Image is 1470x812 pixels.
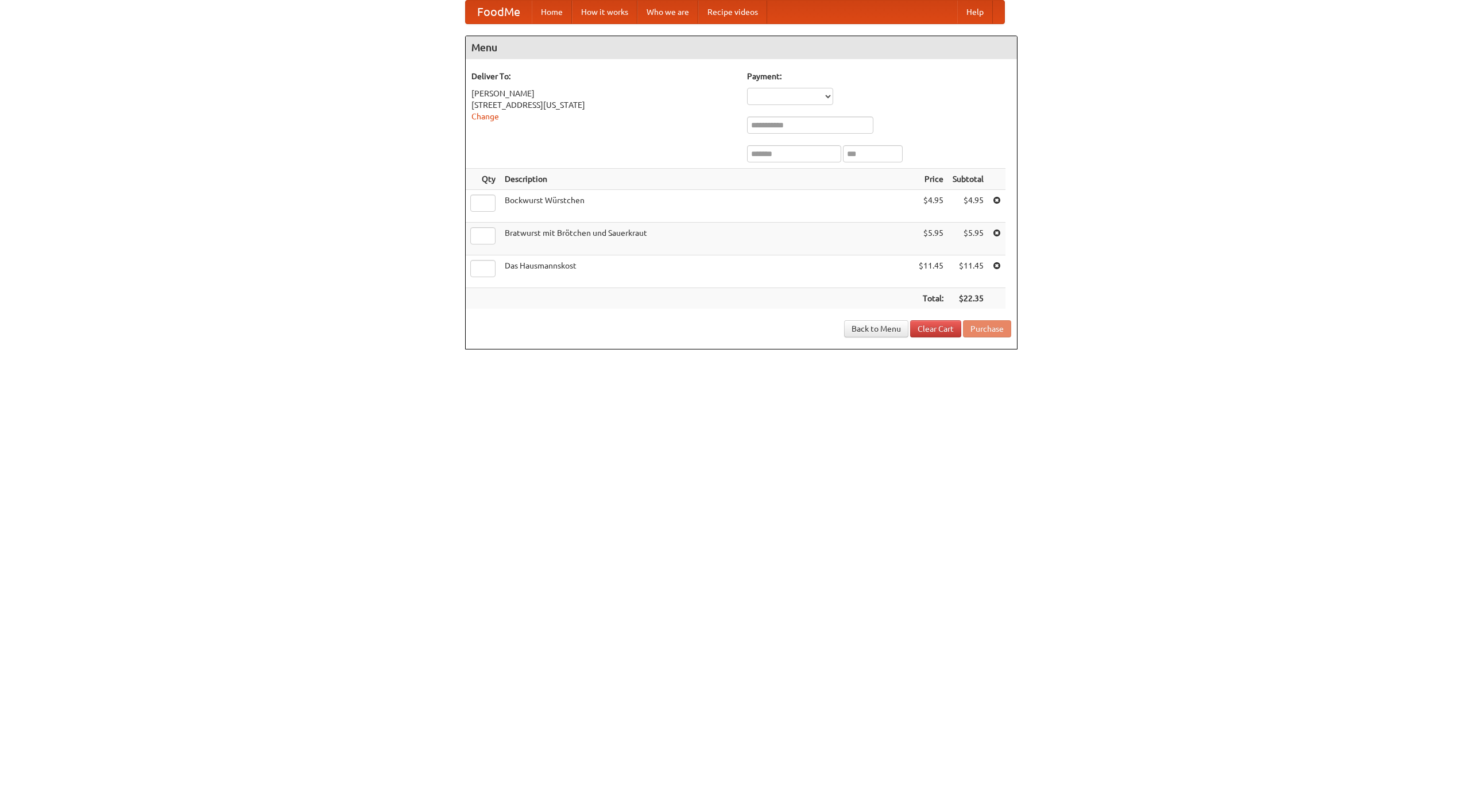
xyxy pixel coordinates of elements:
[914,169,948,190] th: Price
[466,169,500,190] th: Qty
[844,320,908,337] a: Back to Menu
[914,190,948,223] td: $4.95
[963,320,1011,337] button: Purchase
[948,223,988,255] td: $5.95
[698,1,767,24] a: Recipe videos
[471,99,736,111] div: [STREET_ADDRESS][US_STATE]
[500,255,914,288] td: Das Hausmannskost
[914,255,948,288] td: $11.45
[747,71,1011,82] h5: Payment:
[500,169,914,190] th: Description
[948,288,988,309] th: $22.35
[466,36,1017,59] h4: Menu
[914,223,948,255] td: $5.95
[957,1,993,24] a: Help
[471,112,499,121] a: Change
[466,1,532,24] a: FoodMe
[532,1,572,24] a: Home
[500,223,914,255] td: Bratwurst mit Brötchen und Sauerkraut
[572,1,637,24] a: How it works
[500,190,914,223] td: Bockwurst Würstchen
[471,71,736,82] h5: Deliver To:
[637,1,698,24] a: Who we are
[948,255,988,288] td: $11.45
[910,320,961,337] a: Clear Cart
[948,190,988,223] td: $4.95
[471,88,736,99] div: [PERSON_NAME]
[948,169,988,190] th: Subtotal
[914,288,948,309] th: Total:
